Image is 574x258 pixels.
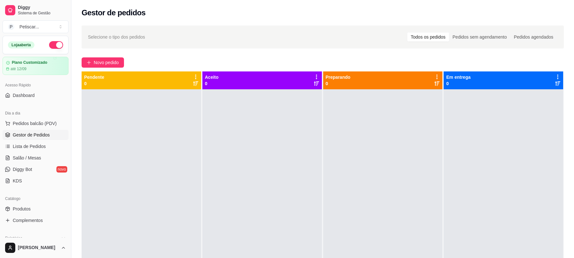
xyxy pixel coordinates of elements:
[18,5,66,11] span: Diggy
[13,178,22,184] span: KDS
[8,24,14,30] span: P
[3,153,69,163] a: Salão / Mesas
[326,80,351,87] p: 0
[449,33,510,41] div: Pedidos sem agendamento
[84,80,104,87] p: 0
[3,204,69,214] a: Produtos
[87,60,91,65] span: plus
[12,60,47,65] article: Plano Customizado
[13,143,46,150] span: Lista de Pedidos
[3,215,69,225] a: Complementos
[446,80,470,87] p: 0
[94,59,119,66] span: Novo pedido
[3,118,69,129] button: Pedidos balcão (PDV)
[3,164,69,174] a: Diggy Botnovo
[205,74,219,80] p: Aceito
[3,20,69,33] button: Select a team
[18,11,66,16] span: Sistema de Gestão
[84,74,104,80] p: Pendente
[49,41,63,49] button: Alterar Status
[13,120,57,127] span: Pedidos balcão (PDV)
[446,74,470,80] p: Em entrega
[5,236,22,241] span: Relatórios
[510,33,557,41] div: Pedidos agendados
[3,141,69,151] a: Lista de Pedidos
[3,80,69,90] div: Acesso Rápido
[326,74,351,80] p: Preparando
[82,57,124,68] button: Novo pedido
[3,57,69,75] a: Plano Customizadoaté 12/09
[3,130,69,140] a: Gestor de Pedidos
[13,155,41,161] span: Salão / Mesas
[13,206,31,212] span: Produtos
[13,217,43,224] span: Complementos
[13,166,32,173] span: Diggy Bot
[3,194,69,204] div: Catálogo
[13,132,50,138] span: Gestor de Pedidos
[205,80,219,87] p: 0
[3,176,69,186] a: KDS
[88,33,145,41] span: Selecione o tipo dos pedidos
[19,24,39,30] div: Petiscar ...
[407,33,449,41] div: Todos os pedidos
[8,41,34,48] div: Loja aberta
[82,8,146,18] h2: Gestor de pedidos
[3,3,69,18] a: DiggySistema de Gestão
[18,245,58,251] span: [PERSON_NAME]
[13,92,35,99] span: Dashboard
[11,66,26,71] article: até 12/09
[3,240,69,255] button: [PERSON_NAME]
[3,108,69,118] div: Dia a dia
[3,90,69,100] a: Dashboard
